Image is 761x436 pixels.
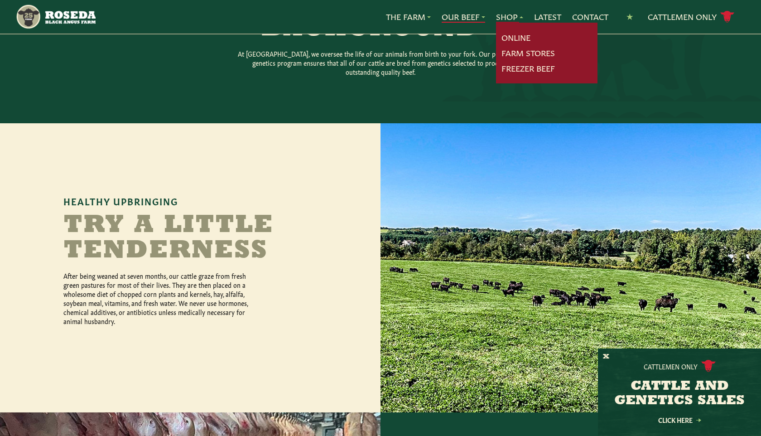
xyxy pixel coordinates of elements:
a: Click Here [639,417,720,423]
button: X [603,352,609,362]
p: At [GEOGRAPHIC_DATA], we oversee the life of our animals from birth to your fork. Our prestigious... [236,49,525,76]
h2: Try a Little Tenderness [63,213,290,264]
a: Cattlemen Only [648,9,735,25]
img: cattle-icon.svg [701,360,716,372]
a: Freezer Beef [501,63,555,74]
p: After being weaned at seven months, our cattle graze from fresh green pastures for most of their ... [63,271,254,325]
h3: CATTLE AND GENETICS SALES [609,379,750,408]
a: Shop [496,11,523,23]
a: The Farm [386,11,431,23]
a: Our Beef [442,11,485,23]
a: Farm Stores [501,47,555,59]
img: https://roseda.com/wp-content/uploads/2021/05/roseda-25-header.png [15,4,96,30]
a: Latest [534,11,561,23]
a: Contact [572,11,608,23]
p: Cattlemen Only [644,362,698,371]
h6: Healthy Upbringing [63,196,317,206]
a: Online [501,32,530,44]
